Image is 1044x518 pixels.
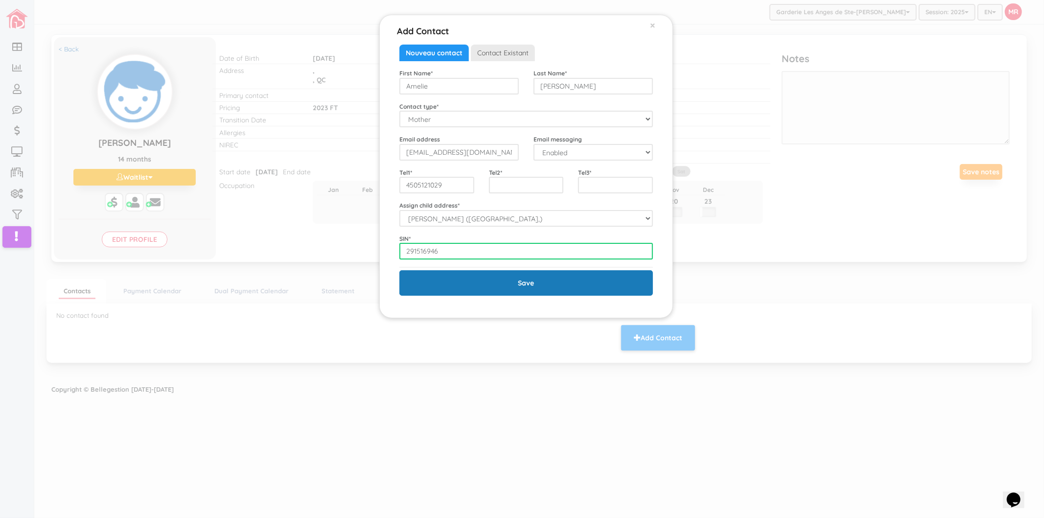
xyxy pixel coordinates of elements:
[471,45,535,61] span: Contact Existant
[578,168,591,177] label: Tel3
[399,168,412,177] label: Tel1
[650,19,655,31] span: ×
[399,201,460,210] label: Assign child address
[397,20,449,38] h5: Add Contact
[489,168,503,177] label: Tel2
[1003,479,1034,508] iframe: chat widget
[399,235,411,243] label: SIN
[399,45,469,61] span: Nouveau contact
[534,135,582,143] label: Email messaging
[534,69,567,77] label: Last Name
[399,135,440,143] label: Email address
[399,270,653,296] input: Save
[399,102,439,111] label: Contact type
[399,69,433,77] label: First Name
